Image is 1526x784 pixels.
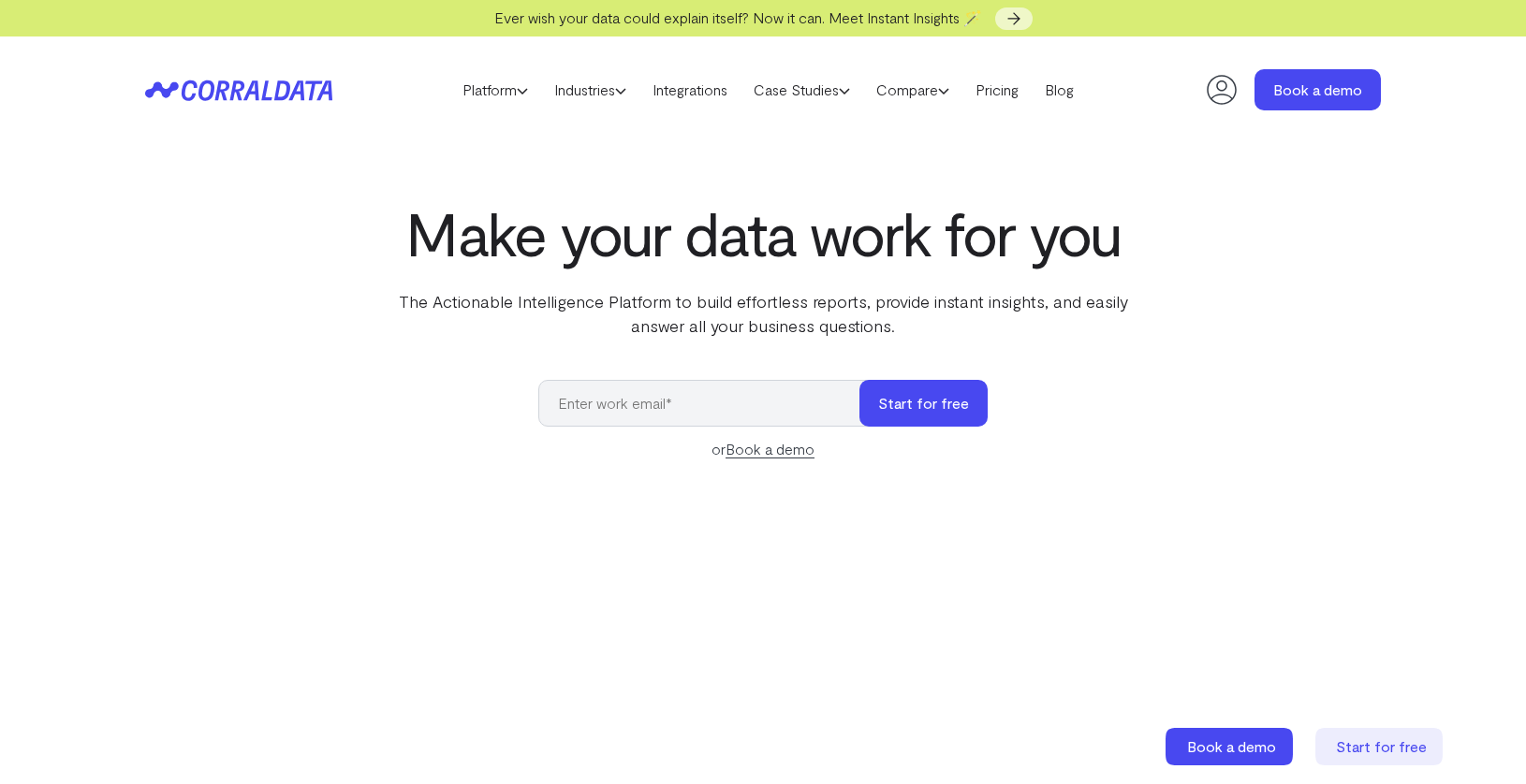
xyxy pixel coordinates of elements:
a: Platform [449,76,541,104]
a: Book a demo [726,440,814,458]
a: Industries [541,76,639,104]
a: Pricing [962,76,1032,104]
span: Book a demo [1187,737,1276,755]
a: Start for free [1315,728,1446,765]
div: or [538,438,988,460]
a: Compare [863,76,962,104]
button: Start for free [859,380,988,427]
a: Book a demo [1166,728,1297,765]
h1: Make your data work for you [381,199,1145,267]
a: Blog [1032,76,1087,104]
p: The Actionable Intelligence Platform to build effortless reports, provide instant insights, and e... [381,289,1145,338]
span: Start for free [1336,737,1427,755]
input: Enter work email* [538,380,878,427]
a: Case Studies [741,76,863,104]
span: Ever wish your data could explain itself? Now it can. Meet Instant Insights 🪄 [494,8,982,26]
a: Book a demo [1255,69,1381,110]
a: Integrations [639,76,741,104]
